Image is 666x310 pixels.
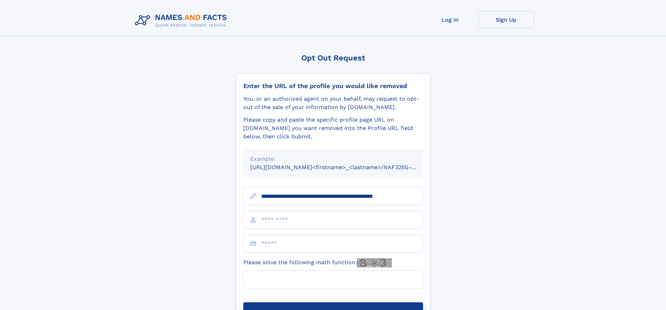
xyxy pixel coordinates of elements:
[132,11,233,30] img: Logo Names and Facts
[422,11,478,28] a: Log In
[478,11,534,28] a: Sign Up
[243,82,423,90] div: Enter the URL of the profile you would like removed
[243,95,423,111] div: You, or an authorized agent on your behalf, may request to opt-out of the sale of your informatio...
[243,116,423,141] div: Please copy and paste the specific profile page URL on [DOMAIN_NAME] you want removed into the Pr...
[250,155,416,163] div: Example:
[236,53,430,62] div: Opt Out Request
[243,258,392,267] label: Please solve the following math function:
[250,164,436,171] small: [URL][DOMAIN_NAME]<firstname>_<lastname>/NAF325G-xxxxxxxx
